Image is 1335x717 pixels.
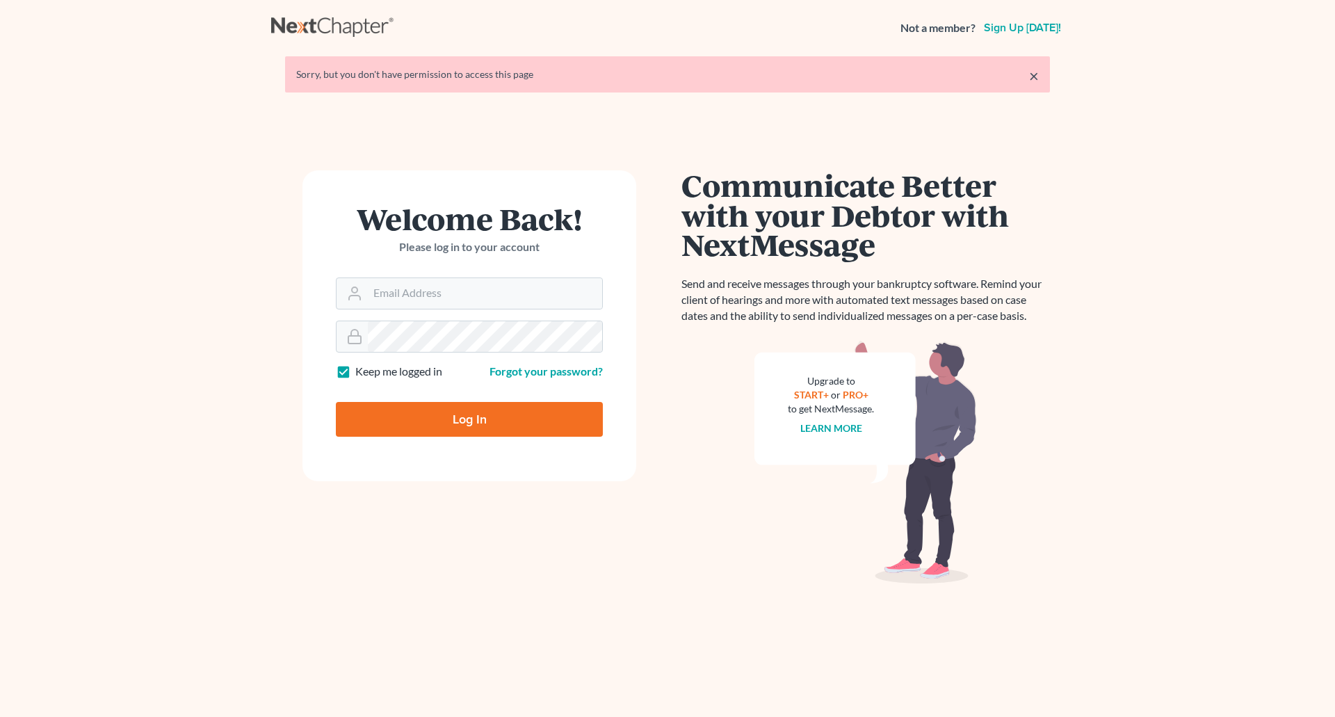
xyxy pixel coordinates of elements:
[336,204,603,234] h1: Welcome Back!
[355,364,442,380] label: Keep me logged in
[843,389,868,401] a: PRO+
[336,239,603,255] p: Please log in to your account
[788,402,874,416] div: to get NextMessage.
[336,402,603,437] input: Log In
[900,20,976,36] strong: Not a member?
[800,422,862,434] a: Learn more
[681,170,1050,259] h1: Communicate Better with your Debtor with NextMessage
[831,389,841,401] span: or
[489,364,603,378] a: Forgot your password?
[794,389,829,401] a: START+
[296,67,1039,81] div: Sorry, but you don't have permission to access this page
[681,276,1050,324] p: Send and receive messages through your bankruptcy software. Remind your client of hearings and mo...
[754,341,977,584] img: nextmessage_bg-59042aed3d76b12b5cd301f8e5b87938c9018125f34e5fa2b7a6b67550977c72.svg
[1029,67,1039,84] a: ×
[981,22,1064,33] a: Sign up [DATE]!
[368,278,602,309] input: Email Address
[788,374,874,388] div: Upgrade to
